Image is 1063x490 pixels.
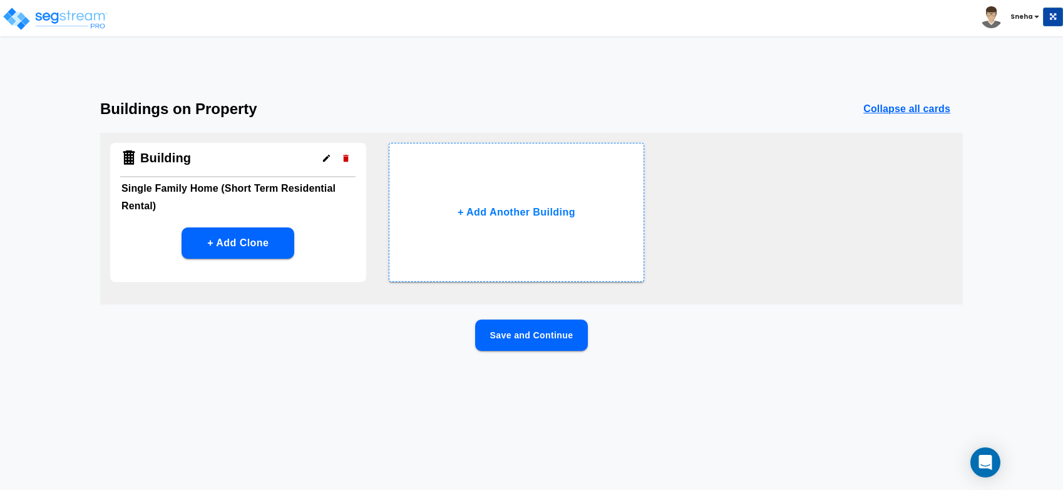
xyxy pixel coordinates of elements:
[121,180,355,215] h6: Single Family Home (Short Term Residential Rental)
[475,320,588,351] button: Save and Continue
[980,6,1002,28] img: avatar.png
[863,102,950,117] p: Collapse all cards
[182,227,294,259] button: + Add Clone
[389,143,645,282] button: + Add Another Building
[100,100,257,118] h3: Buildings on Property
[140,150,191,166] h4: Building
[2,6,108,31] img: logo_pro_r.png
[1010,12,1033,21] b: Sneha
[120,149,138,167] img: Building Icon
[970,447,1000,477] div: Open Intercom Messenger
